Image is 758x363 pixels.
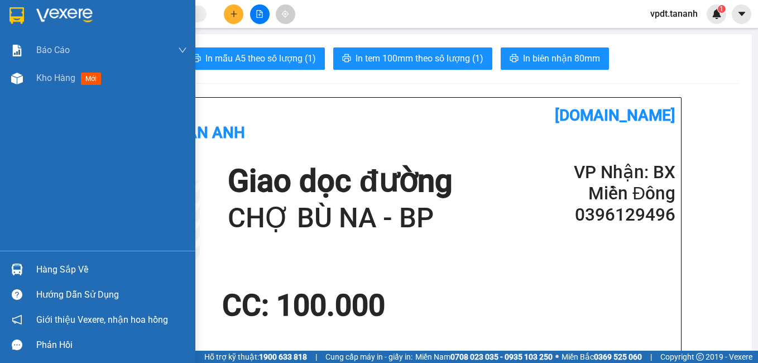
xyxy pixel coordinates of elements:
[696,353,704,361] span: copyright
[510,54,519,64] span: printer
[177,123,245,142] b: Tân Anh
[228,162,452,200] h1: Giao dọc đường
[555,106,675,125] b: [DOMAIN_NAME]
[9,7,24,24] img: logo-vxr
[450,352,553,361] strong: 0708 023 035 - 0935 103 250
[325,351,412,363] span: Cung cấp máy in - giấy in:
[11,264,23,275] img: warehouse-icon
[228,200,452,236] h1: CHỢ BÙ NA - BP
[11,73,23,84] img: warehouse-icon
[205,51,316,65] span: In mẫu A5 theo số lượng (1)
[562,351,642,363] span: Miền Bắc
[36,286,187,303] div: Hướng dẫn sử dụng
[36,313,168,327] span: Giới thiệu Vexere, nhận hoa hồng
[281,10,289,18] span: aim
[732,4,751,24] button: caret-down
[555,355,559,359] span: ⚪️
[81,73,101,85] span: mới
[259,352,307,361] strong: 1900 633 818
[230,10,238,18] span: plus
[650,351,652,363] span: |
[523,51,600,65] span: In biên nhận 80mm
[718,5,726,13] sup: 1
[501,47,609,70] button: printerIn biên nhận 80mm
[178,46,187,55] span: down
[192,54,201,64] span: printer
[541,162,675,204] h2: VP Nhận: BX Miền Đông
[719,5,723,13] span: 1
[342,54,351,64] span: printer
[315,351,317,363] span: |
[356,51,483,65] span: In tem 100mm theo số lượng (1)
[215,289,392,322] div: CC : 100.000
[250,4,270,24] button: file-add
[11,45,23,56] img: solution-icon
[183,47,325,70] button: printerIn mẫu A5 theo số lượng (1)
[641,7,707,21] span: vpdt.tananh
[12,340,22,350] span: message
[204,351,307,363] span: Hỗ trợ kỹ thuật:
[415,351,553,363] span: Miền Nam
[36,43,70,57] span: Báo cáo
[712,9,722,19] img: icon-new-feature
[276,4,295,24] button: aim
[541,204,675,226] h2: 0396129496
[224,4,243,24] button: plus
[12,289,22,300] span: question-circle
[12,314,22,325] span: notification
[36,261,187,278] div: Hàng sắp về
[737,9,747,19] span: caret-down
[36,337,187,354] div: Phản hồi
[594,352,642,361] strong: 0369 525 060
[333,47,492,70] button: printerIn tem 100mm theo số lượng (1)
[256,10,263,18] span: file-add
[36,73,75,83] span: Kho hàng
